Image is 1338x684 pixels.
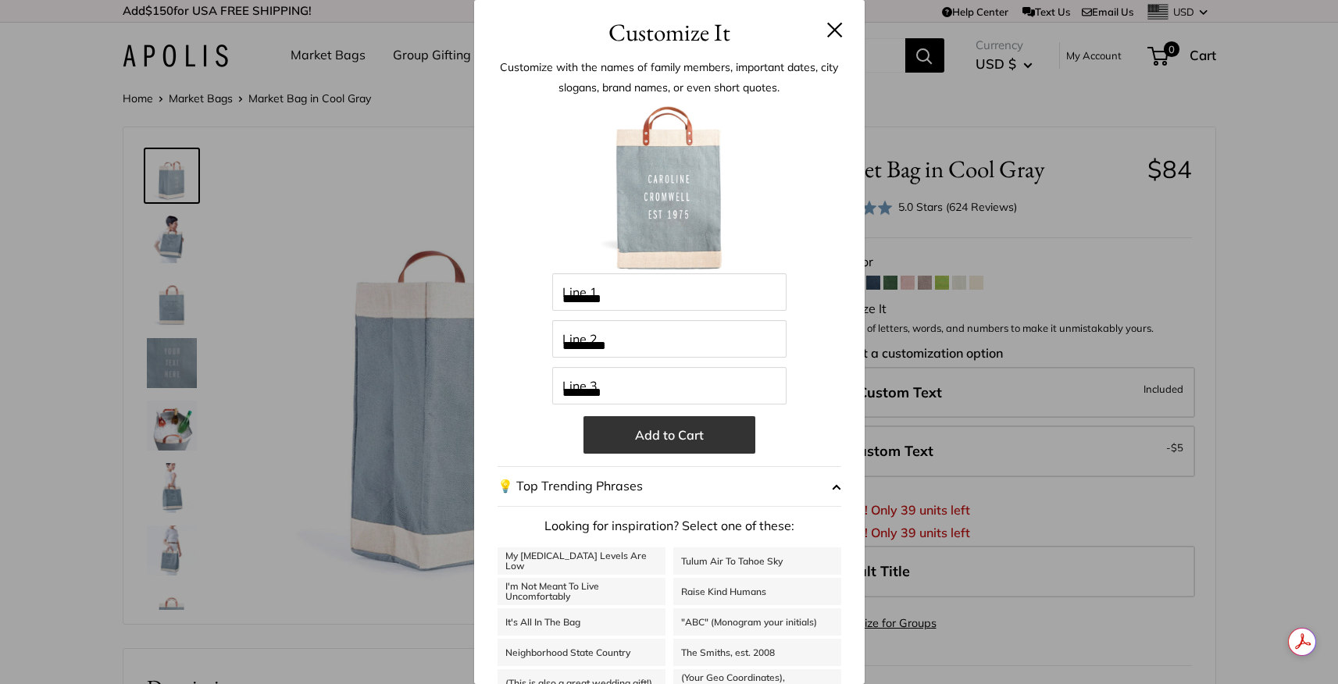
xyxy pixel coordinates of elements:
a: My [MEDICAL_DATA] Levels Are Low [498,547,665,575]
a: It's All In The Bag [498,608,665,636]
a: I'm Not Meant To Live Uncomfortably [498,578,665,605]
button: Add to Cart [583,416,755,454]
button: 💡 Top Trending Phrases [498,466,841,507]
img: customizer-prod [583,102,755,273]
p: Customize with the names of family members, important dates, city slogans, brand names, or even s... [498,57,841,98]
a: Tulum Air To Tahoe Sky [673,547,841,575]
a: The Smiths, est. 2008 [673,639,841,666]
p: Looking for inspiration? Select one of these: [498,515,841,538]
a: Neighborhood State Country [498,639,665,666]
a: Raise Kind Humans [673,578,841,605]
h3: Customize It [498,14,841,51]
iframe: Sign Up via Text for Offers [12,625,167,672]
a: "ABC" (Monogram your initials) [673,608,841,636]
